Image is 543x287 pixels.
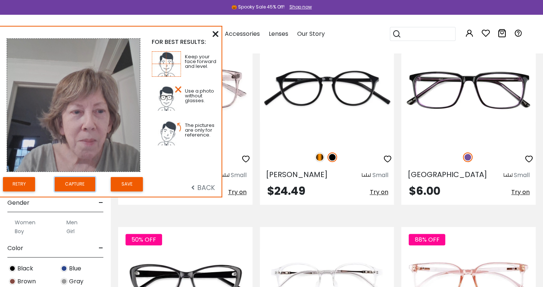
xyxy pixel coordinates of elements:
img: tp2.jpg [152,86,182,111]
img: Brown [9,278,16,285]
img: Black [327,152,337,162]
img: size ruler [362,173,371,178]
img: Blue [61,265,68,272]
img: Tortoise Esteban - TR ,Universal Bridge Fit [260,32,394,144]
label: Girl [66,227,75,236]
label: Women [15,218,35,227]
span: Black [17,264,33,273]
div: FOR BEST RESULTS: [152,38,219,45]
span: BACK [191,183,215,192]
label: Men [66,218,78,227]
img: Purple [463,152,472,162]
span: Gray [69,277,83,286]
div: 🎃 Spooky Sale 45% Off! [231,4,285,10]
span: 50% OFF [126,234,162,245]
span: Color [7,239,23,257]
img: tp3.jpg [152,120,182,145]
span: $24.49 [267,183,305,199]
img: size ruler [504,173,512,178]
button: Capture [55,177,95,191]
span: Brown [17,277,36,286]
img: size ruler [220,173,229,178]
button: Try on [228,186,247,199]
img: Black [9,265,16,272]
img: Gray [61,278,68,285]
span: The pictures are only for reference. [185,122,214,138]
span: Keep your face forward and level. [185,53,216,70]
span: $6.00 [409,183,440,199]
span: Try on [370,188,388,196]
span: - [99,239,103,257]
span: Try on [228,188,247,196]
img: tp1.jpg [152,51,182,77]
a: Shop now [286,4,312,10]
span: Use a photo without glasses. [185,87,214,104]
span: Gender [7,194,30,212]
img: Purple Belleville - Acetate ,Universal Bridge Fit [401,32,536,144]
span: [GEOGRAPHIC_DATA] [407,169,487,180]
button: Save [111,177,143,191]
img: Tortoise [315,152,324,162]
span: 88% OFF [409,234,445,245]
label: Boy [15,227,24,236]
span: [PERSON_NAME] [266,169,328,180]
img: 2Q== [7,39,140,172]
button: Try on [511,186,530,199]
span: Blue [69,264,81,273]
span: Lenses [269,30,288,38]
span: Accessories [225,30,260,38]
div: Small [231,171,247,180]
span: - [99,194,103,212]
button: Retry [3,177,35,191]
button: Try on [370,186,388,199]
span: Try on [511,188,530,196]
div: Small [372,171,388,180]
span: Our Story [297,30,325,38]
div: Small [514,171,530,180]
div: Shop now [289,4,312,10]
